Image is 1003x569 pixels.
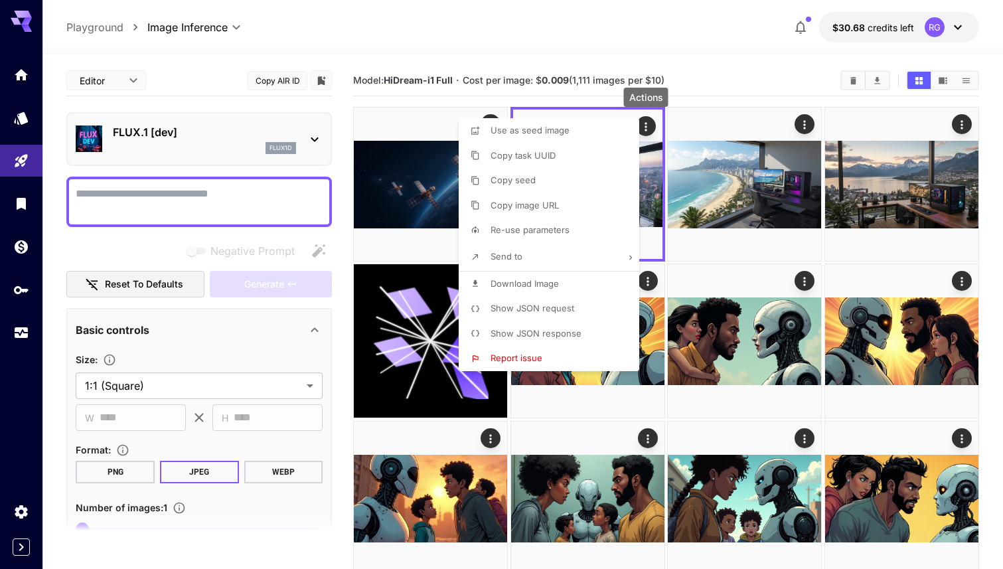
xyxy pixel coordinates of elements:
span: Show JSON request [491,303,574,313]
span: Send to [491,251,522,262]
span: Copy image URL [491,200,559,210]
span: Re-use parameters [491,224,570,235]
span: Show JSON response [491,328,581,339]
span: Download Image [491,278,559,289]
div: Actions [624,88,668,107]
span: Copy seed [491,175,536,185]
span: Report issue [491,353,542,363]
span: Copy task UUID [491,150,556,161]
span: Use as seed image [491,125,570,135]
